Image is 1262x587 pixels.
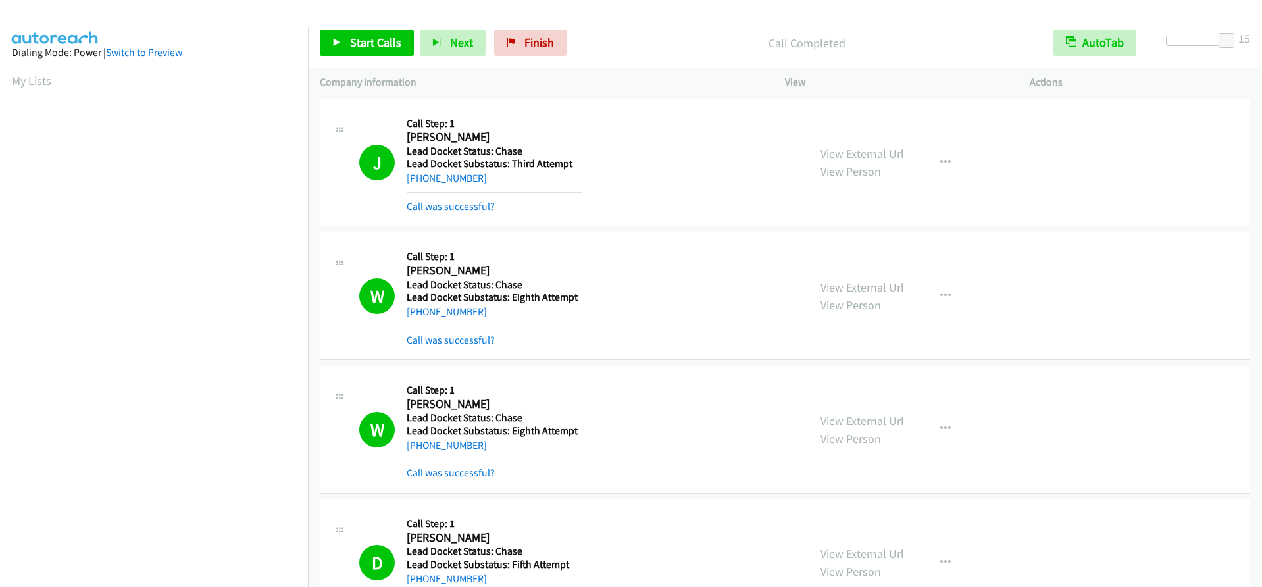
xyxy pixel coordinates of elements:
[407,334,495,346] a: Call was successful?
[359,545,395,580] h1: D
[584,34,1030,52] p: Call Completed
[820,280,904,295] a: View External Url
[407,573,487,585] a: [PHONE_NUMBER]
[407,200,495,213] a: Call was successful?
[359,278,395,314] h1: W
[450,35,473,50] span: Next
[407,558,582,571] h5: Lead Docket Substatus: Fifth Attempt
[820,297,881,313] a: View Person
[785,74,1006,90] p: View
[820,146,904,161] a: View External Url
[106,46,182,59] a: Switch to Preview
[320,74,761,90] p: Company Information
[407,397,582,412] h2: [PERSON_NAME]
[407,291,582,304] h5: Lead Docket Substatus: Eighth Attempt
[524,35,554,50] span: Finish
[407,439,487,451] a: [PHONE_NUMBER]
[407,263,582,278] h2: [PERSON_NAME]
[407,467,495,479] a: Call was successful?
[420,30,486,56] button: Next
[320,30,414,56] a: Start Calls
[407,278,582,292] h5: Lead Docket Status: Chase
[494,30,567,56] a: Finish
[350,35,401,50] span: Start Calls
[1224,241,1262,345] iframe: Resource Center
[407,411,582,424] h5: Lead Docket Status: Chase
[1238,30,1250,47] div: 15
[407,384,582,397] h5: Call Step: 1
[12,73,51,88] a: My Lists
[820,413,904,428] a: View External Url
[820,431,881,446] a: View Person
[407,117,582,130] h5: Call Step: 1
[359,145,395,180] h1: J
[820,164,881,179] a: View Person
[1053,30,1136,56] button: AutoTab
[407,305,487,318] a: [PHONE_NUMBER]
[820,546,904,561] a: View External Url
[407,545,582,558] h5: Lead Docket Status: Chase
[820,564,881,579] a: View Person
[12,45,296,61] div: Dialing Mode: Power |
[407,424,582,438] h5: Lead Docket Substatus: Eighth Attempt
[1030,74,1251,90] p: Actions
[407,157,582,170] h5: Lead Docket Substatus: Third Attempt
[359,412,395,447] h1: W
[407,250,582,263] h5: Call Step: 1
[407,130,582,145] h2: [PERSON_NAME]
[407,172,487,184] a: [PHONE_NUMBER]
[407,145,582,158] h5: Lead Docket Status: Chase
[407,517,582,530] h5: Call Step: 1
[407,530,582,546] h2: [PERSON_NAME]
